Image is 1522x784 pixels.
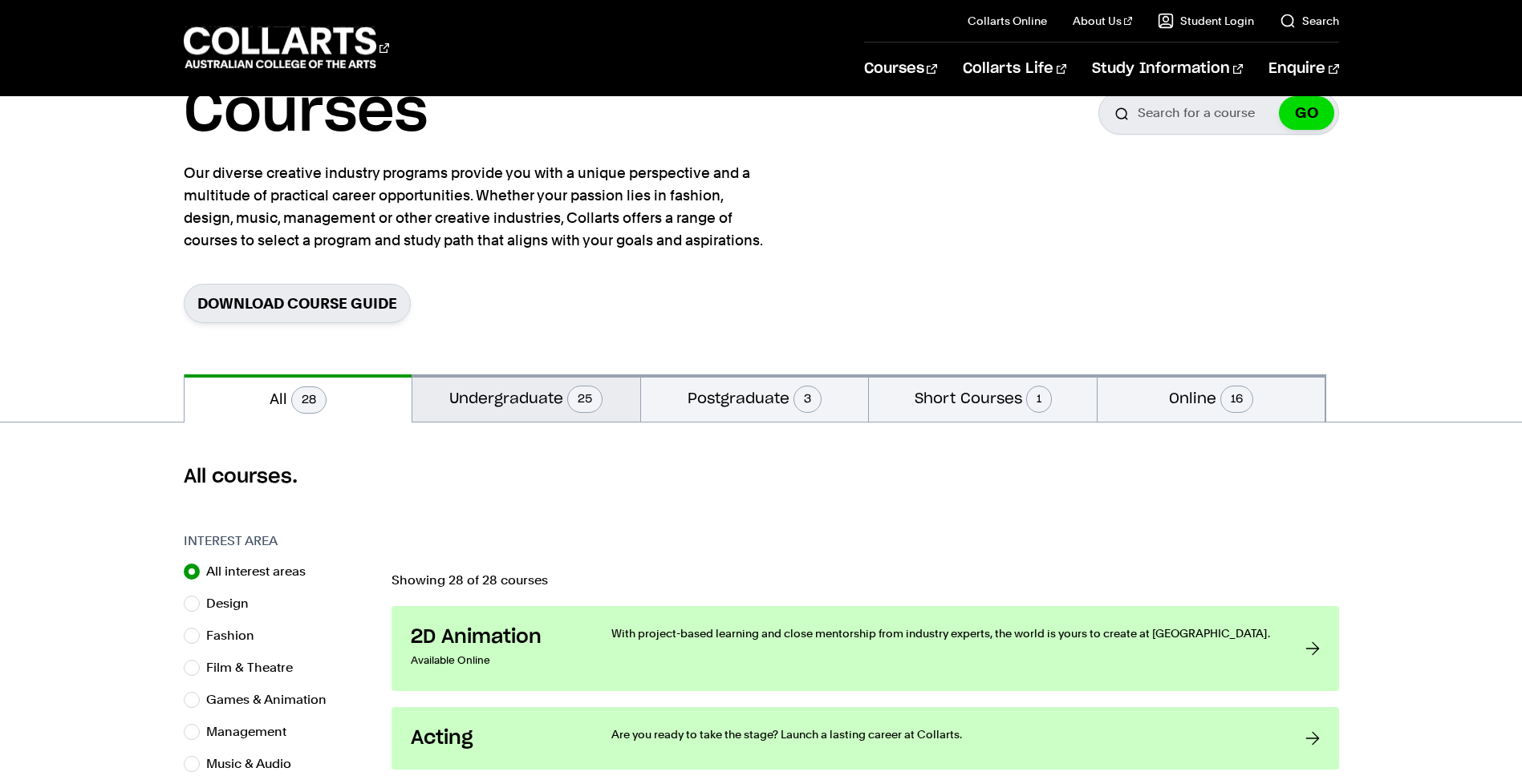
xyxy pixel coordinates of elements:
[392,707,1339,770] a: Acting Are you ready to take the stage? Launch a lasting career at Collarts.
[1092,42,1243,95] a: Study Information
[206,721,299,743] label: Management
[184,77,428,149] h1: Courses
[869,374,1097,422] button: Short Courses1
[611,726,1273,742] p: Are you ready to take the stage? Launch a lasting career at Collarts.
[206,560,319,583] label: All interest areas
[184,25,389,71] div: Go to homepage
[1073,13,1132,29] a: About Us
[411,649,579,672] p: Available Online
[185,374,412,422] button: All28
[184,531,375,551] h3: Interest Area
[291,386,327,414] span: 28
[412,374,640,422] button: Undergraduate25
[1280,13,1339,29] a: Search
[963,42,1066,95] a: Collarts Life
[1098,91,1339,135] input: Search for a course
[864,42,937,95] a: Courses
[1158,13,1254,29] a: Student Login
[1220,386,1253,413] span: 16
[1098,374,1325,422] button: Online16
[1268,42,1338,95] a: Enquire
[206,592,262,615] label: Design
[1279,96,1334,130] button: GO
[184,162,769,252] p: Our diverse creative industry programs provide you with a unique perspective and a multitude of p...
[968,13,1047,29] a: Collarts Online
[411,726,579,750] h3: Acting
[641,374,869,422] button: Postgraduate3
[611,625,1273,641] p: With project-based learning and close mentorship from industry experts, the world is yours to cre...
[392,574,1339,587] p: Showing 28 of 28 courses
[184,284,411,323] a: Download Course Guide
[1026,386,1052,413] span: 1
[206,624,267,647] label: Fashion
[392,606,1339,691] a: 2D Animation Available Online With project-based learning and close mentorship from industry expe...
[206,657,306,679] label: Film & Theatre
[567,386,603,413] span: 25
[793,386,822,413] span: 3
[206,689,339,711] label: Games & Animation
[184,464,1339,490] h2: All courses.
[206,753,304,775] label: Music & Audio
[411,625,579,649] h3: 2D Animation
